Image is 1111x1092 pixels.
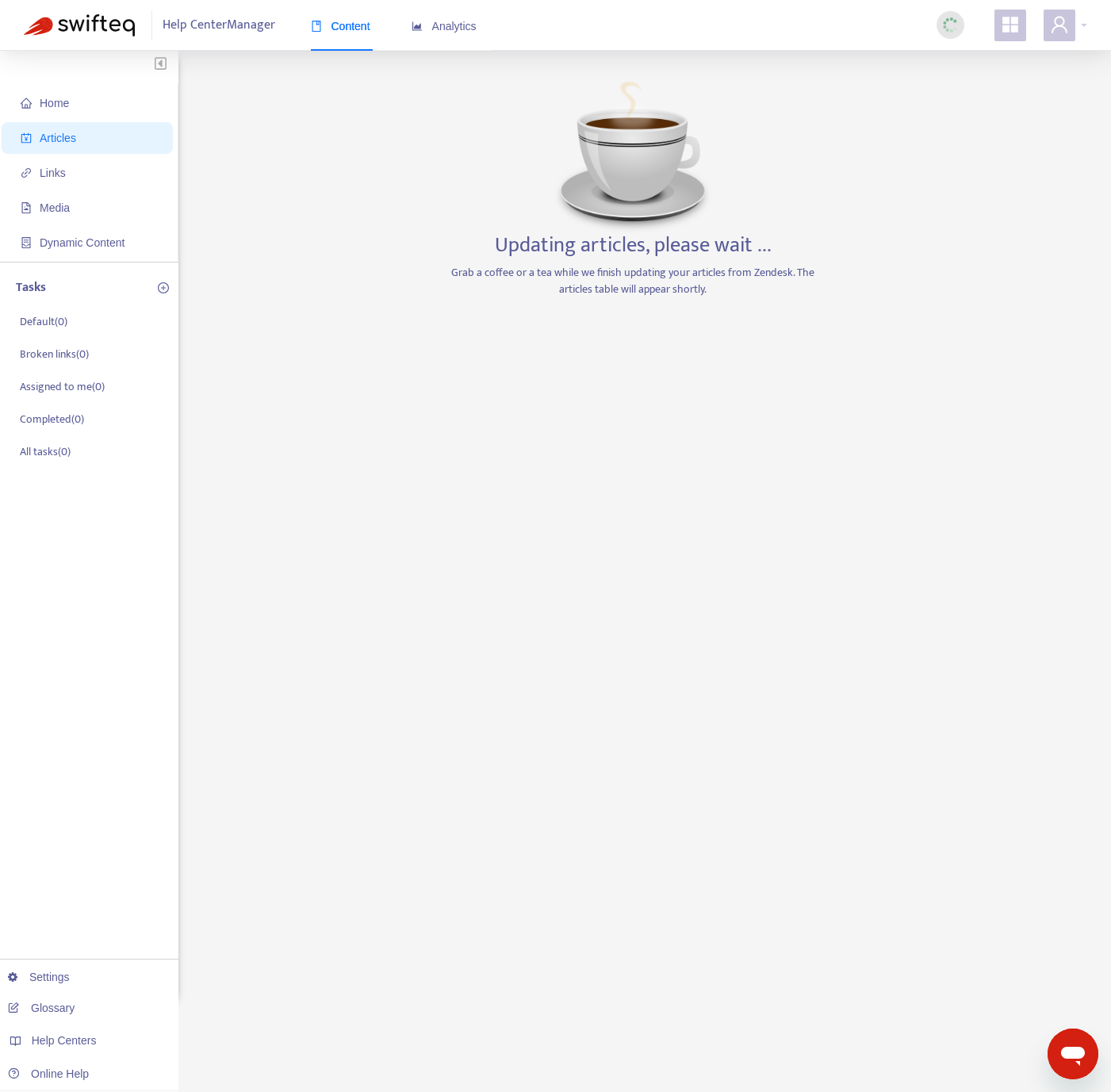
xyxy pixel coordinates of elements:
[1050,15,1069,34] span: user
[1001,15,1020,34] span: appstore
[21,132,32,144] span: account-book
[8,1002,75,1014] a: Glossary
[20,313,67,330] p: Default ( 0 )
[16,278,46,297] p: Tasks
[21,98,32,109] span: home
[554,75,712,233] img: Coffee image
[40,97,69,109] span: Home
[20,411,84,427] p: Completed ( 0 )
[21,167,32,178] span: link
[40,201,70,214] span: Media
[40,236,125,249] span: Dynamic Content
[40,167,66,179] span: Links
[20,378,105,395] p: Assigned to me ( 0 )
[495,233,772,259] h3: Updating articles, please wait ...
[941,15,960,35] img: sync_loading.0b5143dde30e3a21642e.gif
[32,1034,97,1047] span: Help Centers
[20,443,71,460] p: All tasks ( 0 )
[8,1067,89,1080] a: Online Help
[20,346,89,362] p: Broken links ( 0 )
[158,282,169,293] span: plus-circle
[21,237,32,248] span: container
[21,202,32,213] span: file-image
[1048,1029,1098,1079] iframe: Button to launch messaging window
[412,20,477,33] span: Analytics
[8,971,70,983] a: Settings
[311,20,370,33] span: Content
[40,132,76,144] span: Articles
[446,264,819,297] p: Grab a coffee or a tea while we finish updating your articles from Zendesk. The articles table wi...
[412,21,423,32] span: area-chart
[163,10,275,40] span: Help Center Manager
[311,21,322,32] span: book
[24,14,135,36] img: Swifteq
